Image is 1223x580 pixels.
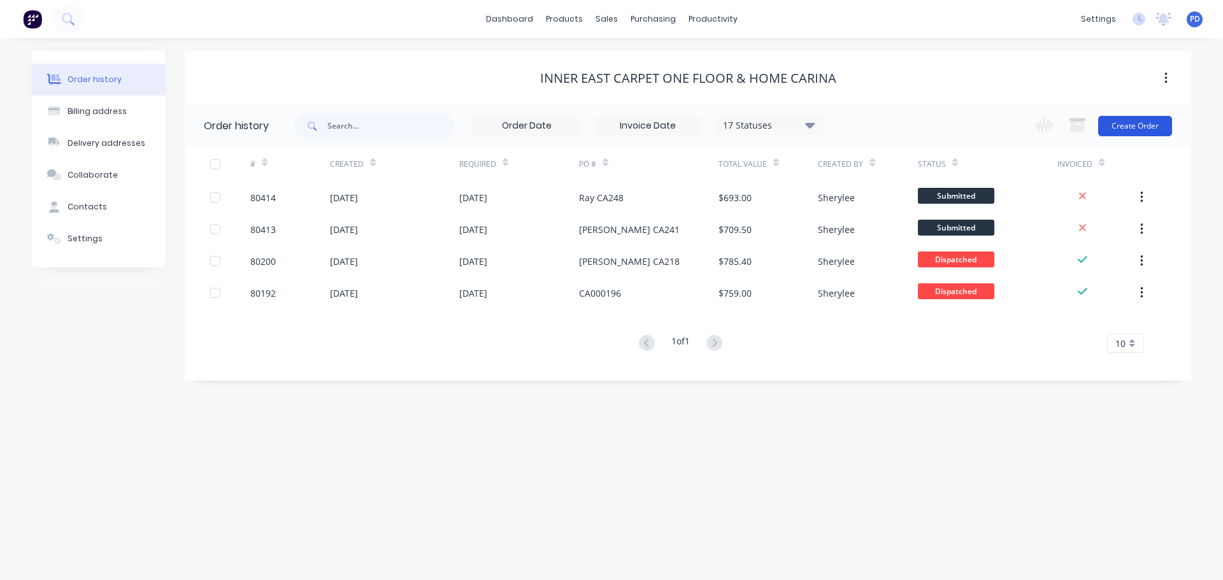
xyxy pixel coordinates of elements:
[250,159,255,170] div: #
[1075,10,1122,29] div: settings
[719,286,752,300] div: $759.00
[719,146,818,181] div: Total Value
[250,223,276,236] div: 80413
[32,64,166,95] button: Order history
[818,255,855,268] div: Sherylee
[579,255,680,268] div: [PERSON_NAME] CA218
[32,223,166,255] button: Settings
[250,191,276,204] div: 80414
[250,255,276,268] div: 80200
[1098,116,1172,136] button: Create Order
[715,118,822,132] div: 17 Statuses
[594,117,701,136] input: Invoice Date
[459,146,579,181] div: Required
[68,169,118,181] div: Collaborate
[579,286,621,300] div: CA000196
[330,191,358,204] div: [DATE]
[719,159,767,170] div: Total Value
[579,159,596,170] div: PO #
[918,159,946,170] div: Status
[330,159,364,170] div: Created
[330,286,358,300] div: [DATE]
[327,113,454,139] input: Search...
[579,191,624,204] div: Ray CA248
[918,188,994,204] span: Submitted
[32,95,166,127] button: Billing address
[68,201,107,213] div: Contacts
[719,191,752,204] div: $693.00
[459,255,487,268] div: [DATE]
[540,10,589,29] div: products
[68,138,145,149] div: Delivery addresses
[330,146,459,181] div: Created
[579,223,680,236] div: [PERSON_NAME] CA241
[1190,13,1200,25] span: PD
[818,223,855,236] div: Sherylee
[473,117,580,136] input: Order Date
[1057,146,1137,181] div: Invoiced
[579,146,719,181] div: PO #
[818,286,855,300] div: Sherylee
[32,191,166,223] button: Contacts
[459,159,496,170] div: Required
[818,159,863,170] div: Created By
[918,146,1057,181] div: Status
[682,10,744,29] div: productivity
[918,220,994,236] span: Submitted
[23,10,42,29] img: Factory
[250,146,330,181] div: #
[459,191,487,204] div: [DATE]
[818,146,917,181] div: Created By
[624,10,682,29] div: purchasing
[719,255,752,268] div: $785.40
[32,159,166,191] button: Collaborate
[719,223,752,236] div: $709.50
[459,286,487,300] div: [DATE]
[330,255,358,268] div: [DATE]
[589,10,624,29] div: sales
[818,191,855,204] div: Sherylee
[32,127,166,159] button: Delivery addresses
[250,286,276,300] div: 80192
[68,106,127,117] div: Billing address
[918,251,994,267] span: Dispatched
[204,118,269,134] div: Order history
[1115,337,1126,350] span: 10
[480,10,540,29] a: dashboard
[330,223,358,236] div: [DATE]
[671,334,690,353] div: 1 of 1
[540,71,836,86] div: Inner East Carpet One Floor & Home Carina
[68,74,122,85] div: Order history
[459,223,487,236] div: [DATE]
[1057,159,1092,170] div: Invoiced
[918,283,994,299] span: Dispatched
[68,233,103,244] div: Settings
